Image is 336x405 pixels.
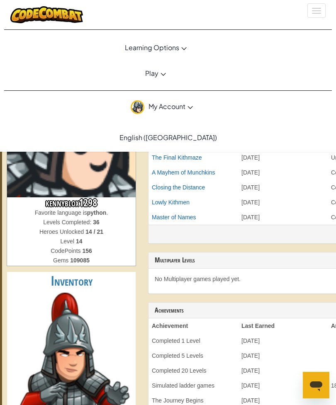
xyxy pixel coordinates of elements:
[39,228,85,235] span: Heroes Unlocked
[149,378,238,393] td: Simulated ladder games
[53,257,70,264] span: Gems
[152,154,202,161] a: The Final Kithmaze
[149,348,238,363] td: Completed 5 Levels
[119,133,217,142] span: English ([GEOGRAPHIC_DATA])
[51,247,82,254] span: CodePoints
[10,6,83,23] img: CodeCombat logo
[76,238,83,245] strong: 14
[238,165,328,180] td: [DATE]
[238,150,328,165] td: [DATE]
[4,94,319,120] a: My Account
[238,180,328,195] td: [DATE]
[43,219,93,226] span: Levels Completed:
[238,333,328,348] td: [DATE]
[61,238,76,245] span: Level
[87,209,107,216] strong: python
[145,69,158,78] span: Play
[238,318,328,333] th: Last Earned
[238,363,328,378] td: [DATE]
[70,257,90,264] strong: 109085
[85,228,103,235] strong: 14 / 21
[115,126,221,148] a: English ([GEOGRAPHIC_DATA])
[93,219,100,226] strong: 36
[82,247,92,254] strong: 156
[149,363,238,378] td: Completed 20 Levels
[152,184,205,191] a: Closing the Distance
[152,169,215,176] a: A Mayhem of Munchkins
[238,210,328,225] td: [DATE]
[303,372,329,398] iframe: Button to launch messaging window
[149,333,238,348] td: Completed 1 Level
[131,100,144,114] img: avatar
[7,272,136,291] h2: Inventory
[152,199,190,206] a: Lowly Kithmen
[35,209,87,216] span: Favorite language is
[149,102,193,111] span: My Account
[238,195,328,210] td: [DATE]
[106,209,108,216] span: .
[7,197,136,209] h3: kennyblox1298
[238,378,328,393] td: [DATE]
[149,318,238,333] th: Achievement
[125,43,179,52] span: Learning Options
[152,214,196,221] a: Master of Names
[238,348,328,363] td: [DATE]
